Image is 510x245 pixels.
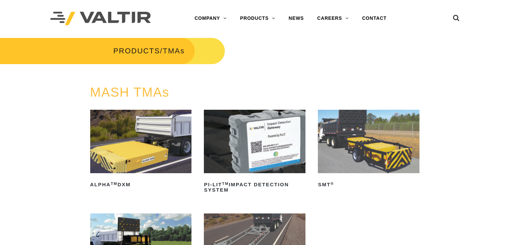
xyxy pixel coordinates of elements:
a: MASH TMAs [90,85,170,99]
sup: TM [222,182,229,186]
a: PI-LITTMImpact Detection System [204,110,305,195]
h2: PI-LIT Impact Detection System [204,179,305,195]
a: COMPANY [188,12,233,25]
img: Valtir [50,12,151,26]
h2: ALPHA DXM [90,179,192,190]
a: CONTACT [355,12,393,25]
a: PRODUCTS [233,12,282,25]
sup: TM [111,182,117,186]
a: CAREERS [310,12,355,25]
h2: SMT [318,179,419,190]
a: PRODUCTS [113,47,160,55]
a: ALPHATMDXM [90,110,192,190]
span: TMAs [163,47,184,55]
sup: ® [331,182,334,186]
a: NEWS [282,12,310,25]
a: SMT® [318,110,419,190]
